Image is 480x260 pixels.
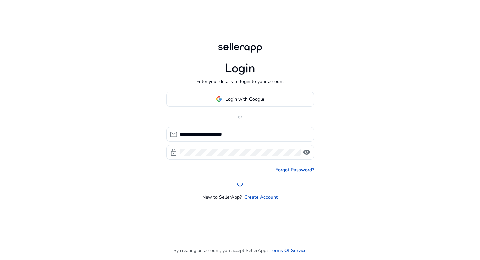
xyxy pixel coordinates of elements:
img: google-logo.svg [216,96,222,102]
p: New to SellerApp? [202,193,242,201]
button: Login with Google [166,92,314,107]
h1: Login [225,61,255,76]
span: Login with Google [225,96,264,103]
span: visibility [303,148,311,156]
p: or [166,113,314,120]
p: Enter your details to login to your account [196,78,284,85]
a: Forgot Password? [275,166,314,173]
a: Terms Of Service [270,247,307,254]
span: mail [170,130,178,138]
span: lock [170,148,178,156]
a: Create Account [244,193,278,201]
